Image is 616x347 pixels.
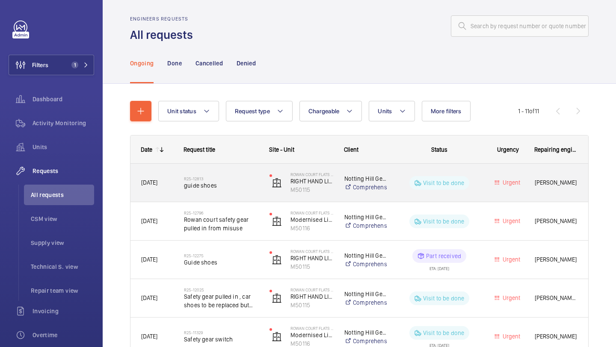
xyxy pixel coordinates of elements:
[534,146,578,153] span: Repairing engineer
[141,256,157,263] span: [DATE]
[272,216,282,226] img: elevator.svg
[344,221,387,230] a: Comprehensive
[290,210,333,215] p: Rowan Court Flats 78-194 - High Risk Building
[141,218,157,224] span: [DATE]
[535,332,577,341] span: [PERSON_NAME]
[344,146,358,153] span: Client
[184,181,258,190] span: guide shoes
[195,59,223,68] p: Cancelled
[272,178,282,188] img: elevator.svg
[344,337,387,345] a: Comprehensive
[423,329,465,337] p: Visit to be done
[290,185,333,194] p: M50115
[130,27,198,43] h1: All requests
[269,146,294,153] span: Site - Unit
[31,191,94,199] span: All requests
[290,215,333,224] p: Modernised Lift For Fire Services - LEFT HAND LIFT
[290,287,333,292] p: Rowan Court Flats 78-194 - High Risk Building
[33,307,94,315] span: Invoicing
[501,179,520,186] span: Urgent
[290,224,333,232] p: M50116
[501,256,520,263] span: Urgent
[344,183,387,191] a: Comprehensive
[344,298,387,307] a: Comprehensive
[272,293,282,303] img: elevator.svg
[237,59,256,68] p: Denied
[299,101,362,121] button: Chargeable
[290,262,333,271] p: M50115
[344,290,387,298] p: Notting Hill Genesis
[184,292,258,309] span: Safety gear pulled in , car shoes to be replaced but need identifying as not able to get under car
[290,301,333,309] p: M50115
[32,61,48,69] span: Filters
[130,16,198,22] h2: Engineers requests
[33,143,94,151] span: Units
[9,55,94,75] button: Filters1
[308,108,340,115] span: Chargeable
[235,108,270,115] span: Request type
[31,215,94,223] span: CSM view
[344,213,387,221] p: Notting Hill Genesis
[369,101,415,121] button: Units
[290,292,333,301] p: RIGHT HAND LIFT
[290,172,333,177] p: Rowan Court Flats 78-194 - High Risk Building
[529,108,535,115] span: of
[31,286,94,295] span: Repair team view
[184,210,258,215] h2: R25-12796
[184,287,258,292] h2: R25-12025
[184,335,258,344] span: Safety gear switch
[344,174,387,183] p: Notting Hill Genesis
[31,262,94,271] span: Technical S. view
[141,333,157,340] span: [DATE]
[184,215,258,232] span: Rowan court safety gear pulled in from misuse
[290,326,333,331] p: Rowan Court Flats 78-194 - High Risk Building
[451,15,589,37] input: Search by request number or quote number
[290,177,333,185] p: RIGHT HAND LIFT
[141,294,157,301] span: [DATE]
[344,251,387,260] p: Notting Hill Genesis
[423,294,465,303] p: Visit to be done
[422,101,471,121] button: More filters
[535,178,577,188] span: [PERSON_NAME]
[431,146,447,153] span: Status
[501,294,520,301] span: Urgent
[71,62,78,68] span: 1
[184,253,258,258] h2: R25-12275
[158,101,219,121] button: Unit status
[431,108,462,115] span: More filters
[344,260,387,268] a: Comprehensive
[31,238,94,247] span: Supply view
[429,263,449,271] div: ETA: [DATE]
[184,258,258,267] span: Guide shoes
[141,146,152,153] div: Date
[167,108,196,115] span: Unit status
[272,255,282,265] img: elevator.svg
[423,179,465,187] p: Visit to be done
[378,108,392,115] span: Units
[167,59,181,68] p: Done
[184,146,215,153] span: Request title
[535,255,577,265] span: [PERSON_NAME]
[535,216,577,226] span: [PERSON_NAME]
[33,119,94,127] span: Activity Monitoring
[130,59,154,68] p: Ongoing
[518,108,539,114] span: 1 - 11 11
[184,176,258,181] h2: R25-12813
[497,146,519,153] span: Urgency
[290,331,333,339] p: Modernised Lift For Fire Services - LEFT HAND LIFT
[33,95,94,103] span: Dashboard
[33,167,94,175] span: Requests
[501,218,520,224] span: Urgent
[344,328,387,337] p: Notting Hill Genesis
[423,217,465,226] p: Visit to be done
[426,252,461,260] p: Part received
[501,333,520,340] span: Urgent
[290,249,333,254] p: Rowan Court Flats 78-194 - High Risk Building
[290,254,333,262] p: RIGHT HAND LIFT
[184,330,258,335] h2: R25-11329
[272,332,282,342] img: elevator.svg
[33,331,94,339] span: Overtime
[226,101,293,121] button: Request type
[535,293,577,303] span: [PERSON_NAME] [PERSON_NAME]
[141,179,157,186] span: [DATE]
